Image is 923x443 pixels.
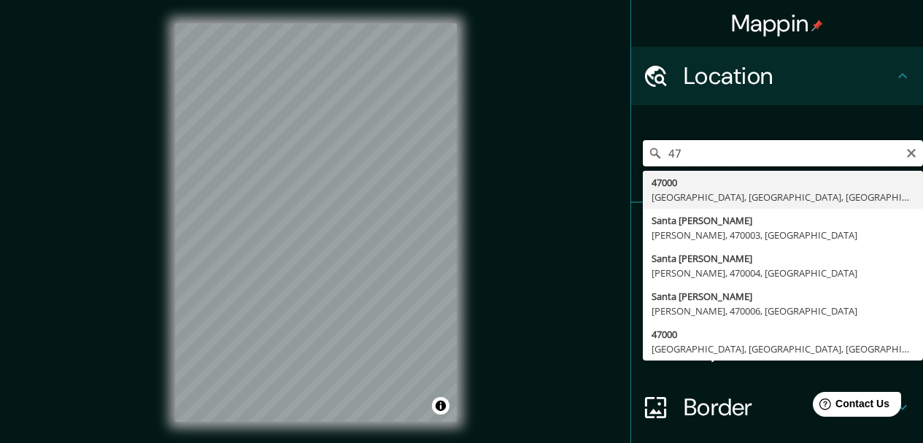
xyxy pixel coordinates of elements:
div: Location [631,47,923,105]
div: Santa [PERSON_NAME] [652,289,914,304]
div: [GEOGRAPHIC_DATA], [GEOGRAPHIC_DATA], [GEOGRAPHIC_DATA] [652,342,914,356]
button: Toggle attribution [432,397,449,415]
div: Pins [631,203,923,261]
input: Pick your city or area [643,140,923,166]
div: Santa [PERSON_NAME] [652,213,914,228]
h4: Mappin [731,9,824,38]
iframe: Help widget launcher [793,386,907,427]
h4: Location [684,61,894,90]
div: [PERSON_NAME], 470006, [GEOGRAPHIC_DATA] [652,304,914,318]
div: Santa [PERSON_NAME] [652,251,914,266]
div: Border [631,378,923,436]
img: pin-icon.png [811,20,823,31]
div: 47000 [652,327,914,342]
div: [GEOGRAPHIC_DATA], [GEOGRAPHIC_DATA], [GEOGRAPHIC_DATA] [652,190,914,204]
h4: Border [684,393,894,422]
div: 47000 [652,175,914,190]
div: [PERSON_NAME], 470004, [GEOGRAPHIC_DATA] [652,266,914,280]
h4: Layout [684,334,894,363]
div: Style [631,261,923,320]
div: [PERSON_NAME], 470003, [GEOGRAPHIC_DATA] [652,228,914,242]
canvas: Map [175,23,457,422]
div: Layout [631,320,923,378]
button: Clear [905,145,917,159]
